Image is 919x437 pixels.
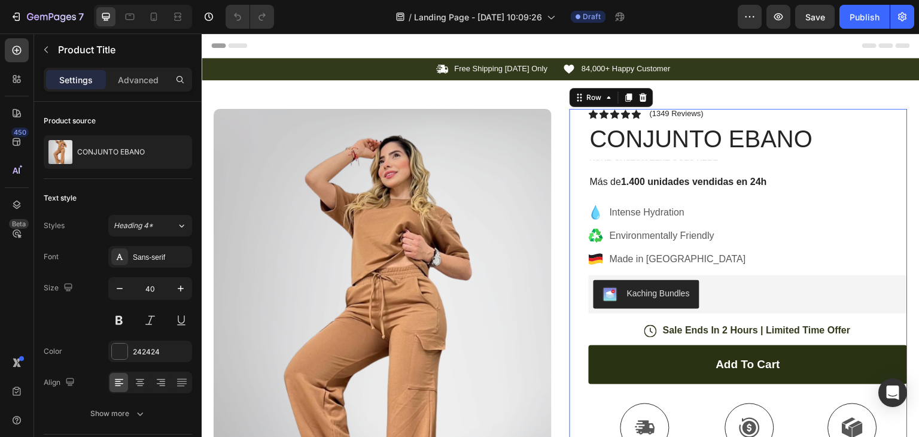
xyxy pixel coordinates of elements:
strong: 1.400 unidades vendidas en 24h [419,143,565,153]
span: Heading 4* [114,220,153,231]
p: Product Title [58,43,187,57]
iframe: Design area [202,34,919,437]
span: Landing Page - [DATE] 10:09:26 [414,11,542,23]
p: Sale Ends In 2 Hours | Limited Time Offer [461,291,649,304]
div: Color [44,346,62,357]
p: Advanced [118,74,159,86]
p: Intense Hydration [408,172,544,186]
div: Show more [90,408,146,420]
h1: CONJUNTO EBANO [387,89,706,122]
img: KachingBundles.png [401,254,416,268]
div: Sans-serif [133,252,189,263]
button: Publish [839,5,890,29]
p: Más de [388,142,705,155]
button: Kaching Bundles [392,247,498,275]
button: Add to cart [387,312,706,351]
div: Add to cart [515,324,579,339]
button: Show more [44,403,192,424]
div: 450 [11,128,29,137]
img: product feature img [48,140,72,164]
div: Undo/Redo [226,5,274,29]
div: Beta [9,219,29,229]
div: Product source [44,116,96,126]
div: Styles [44,220,65,231]
p: CONJUNTO EBANO [77,148,145,156]
p: Made in [GEOGRAPHIC_DATA] [408,218,544,233]
button: Heading 4* [108,215,192,236]
div: Kaching Bundles [425,254,488,266]
p: (1349 Reviews) [448,75,502,85]
div: Row [383,59,403,69]
div: Size [44,280,75,296]
div: Font [44,251,59,262]
span: / [409,11,412,23]
div: Align [44,375,77,391]
div: Open Intercom Messenger [878,378,907,407]
div: 242424 [133,347,189,357]
p: Environmentally Friendly [408,195,544,210]
span: Draft [583,11,601,22]
div: Publish [850,11,880,23]
p: 7 [78,10,84,24]
p: Settings [59,74,93,86]
div: Text style [44,193,77,204]
button: Save [795,5,835,29]
button: 7 [5,5,89,29]
span: Save [805,12,825,22]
